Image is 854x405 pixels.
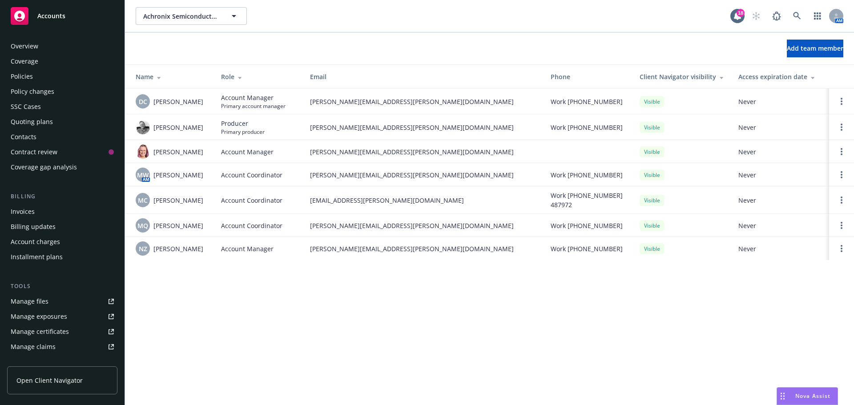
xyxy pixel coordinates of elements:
span: Never [738,221,822,230]
a: Manage claims [7,340,117,354]
div: Manage exposures [11,309,67,324]
div: Visible [640,243,665,254]
span: Never [738,244,822,253]
div: Manage certificates [11,325,69,339]
a: SSC Cases [7,100,117,114]
div: Manage claims [11,340,56,354]
a: Manage BORs [7,355,117,369]
span: [PERSON_NAME][EMAIL_ADDRESS][PERSON_NAME][DOMAIN_NAME] [310,97,536,106]
div: Installment plans [11,250,63,264]
a: Coverage gap analysis [7,160,117,174]
span: Accounts [37,12,65,20]
span: MQ [137,221,148,230]
div: Visible [640,220,665,231]
a: Contract review [7,145,117,159]
span: Producer [221,119,265,128]
span: [PERSON_NAME][EMAIL_ADDRESS][PERSON_NAME][DOMAIN_NAME] [310,221,536,230]
a: Open options [836,146,847,157]
a: Contacts [7,130,117,144]
span: [PERSON_NAME] [153,147,203,156]
div: Email [310,72,536,81]
span: Open Client Navigator [16,376,83,385]
a: Quoting plans [7,115,117,129]
div: Tools [7,282,117,291]
a: Account charges [7,235,117,249]
a: Overview [7,39,117,53]
div: Drag to move [777,388,788,405]
div: Client Navigator visibility [640,72,724,81]
span: Work [PHONE_NUMBER] [551,244,623,253]
span: Account Manager [221,147,274,156]
span: [PERSON_NAME][EMAIL_ADDRESS][PERSON_NAME][DOMAIN_NAME] [310,123,536,132]
span: Never [738,170,822,180]
div: SSC Cases [11,100,41,114]
a: Manage certificates [7,325,117,339]
span: [PERSON_NAME] [153,196,203,205]
a: Search [788,7,806,25]
button: Nova Assist [777,387,838,405]
div: Manage files [11,294,48,309]
span: [PERSON_NAME] [153,123,203,132]
a: Invoices [7,205,117,219]
span: [PERSON_NAME] [153,244,203,253]
span: MW [137,170,149,180]
span: MC [138,196,148,205]
span: Account Manager [221,244,274,253]
div: Billing [7,192,117,201]
a: Report a Bug [768,7,786,25]
div: Policies [11,69,33,84]
div: Contacts [11,130,36,144]
span: [PERSON_NAME] [153,170,203,180]
span: DC [139,97,147,106]
span: [EMAIL_ADDRESS][PERSON_NAME][DOMAIN_NAME] [310,196,536,205]
span: [PERSON_NAME] [153,97,203,106]
span: Primary account manager [221,102,286,110]
span: Account Coordinator [221,221,282,230]
span: [PERSON_NAME][EMAIL_ADDRESS][PERSON_NAME][DOMAIN_NAME] [310,147,536,156]
span: Work [PHONE_NUMBER] [551,221,623,230]
button: Add team member [787,40,843,57]
span: Never [738,123,822,132]
a: Start snowing [747,7,765,25]
span: Achronix Semiconductor Corporation [143,12,220,21]
div: Contract review [11,145,57,159]
img: photo [136,144,150,159]
div: Phone [551,72,625,81]
div: Name [136,72,207,81]
div: Visible [640,96,665,107]
a: Open options [836,122,847,132]
span: Work [PHONE_NUMBER] 487972 [551,191,625,209]
button: Achronix Semiconductor Corporation [136,7,247,25]
a: Switch app [809,7,826,25]
a: Manage files [7,294,117,309]
div: Access expiration date [738,72,822,81]
div: Visible [640,122,665,133]
div: Role [221,72,296,81]
span: Never [738,97,822,106]
a: Billing updates [7,220,117,234]
div: Account charges [11,235,60,249]
div: Invoices [11,205,35,219]
a: Open options [836,96,847,107]
span: Account Coordinator [221,196,282,205]
a: Manage exposures [7,309,117,324]
div: Visible [640,146,665,157]
span: NZ [139,244,147,253]
span: Work [PHONE_NUMBER] [551,123,623,132]
div: Visible [640,195,665,206]
span: Account Coordinator [221,170,282,180]
div: Policy changes [11,84,54,99]
a: Open options [836,220,847,231]
div: Manage BORs [11,355,52,369]
span: Primary producer [221,128,265,136]
a: Open options [836,243,847,254]
div: 18 [737,9,745,17]
div: Visible [640,169,665,180]
a: Open options [836,169,847,180]
span: Never [738,147,822,156]
a: Accounts [7,4,117,28]
div: Overview [11,39,38,53]
a: Coverage [7,54,117,68]
div: Quoting plans [11,115,53,129]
